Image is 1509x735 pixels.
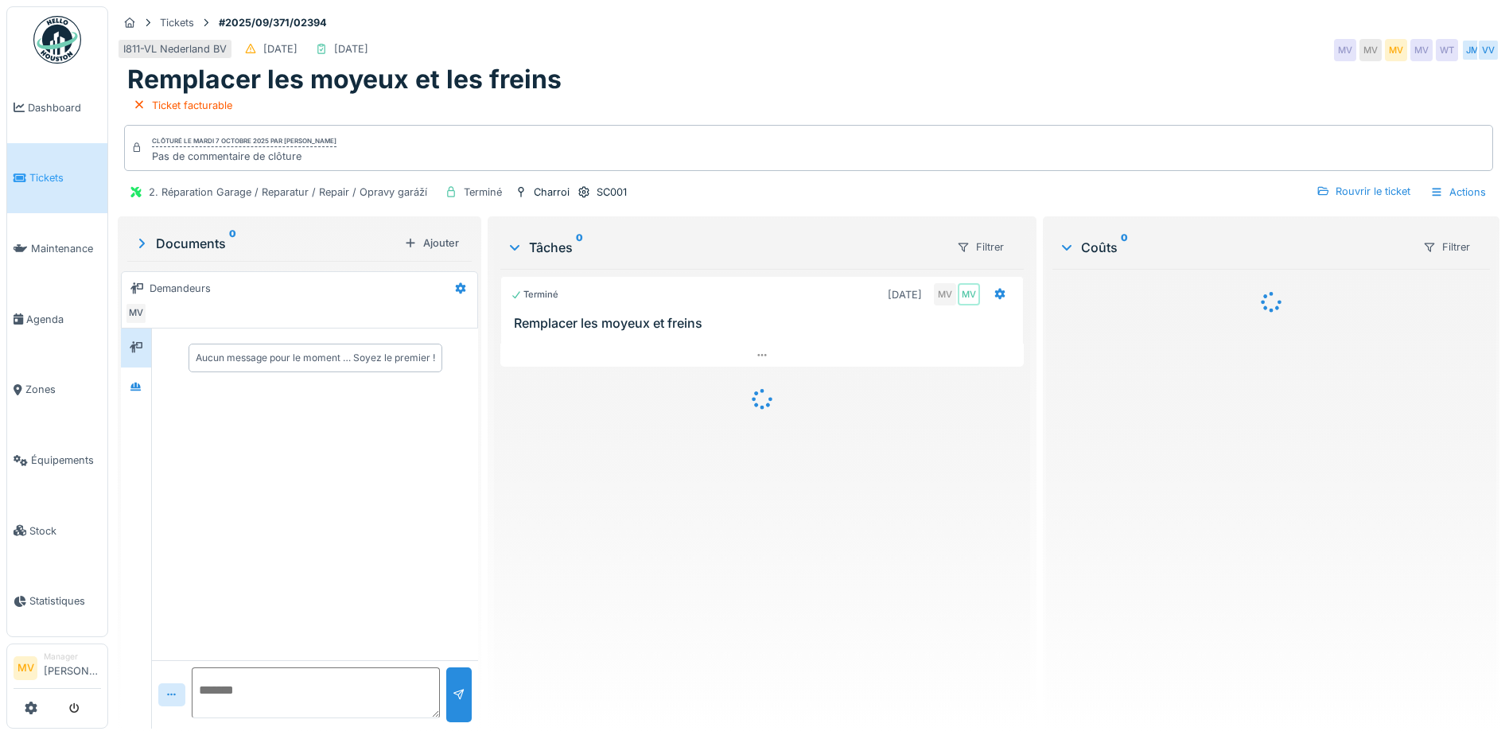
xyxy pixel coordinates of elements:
div: [DATE] [334,41,368,56]
sup: 0 [229,234,236,253]
span: Statistiques [29,593,101,609]
span: Zones [25,382,101,397]
div: MV [934,283,956,305]
span: Tickets [29,170,101,185]
div: Terminé [464,185,502,200]
a: Stock [7,496,107,566]
div: Documents [134,234,398,253]
div: Ajouter [398,232,465,254]
sup: 0 [1121,238,1128,257]
h1: Remplacer les moyeux et les freins [127,64,562,95]
div: Filtrer [1416,235,1477,259]
span: Dashboard [28,100,101,115]
li: [PERSON_NAME] [44,651,101,685]
div: Pas de commentaire de clôture [152,149,336,164]
li: MV [14,656,37,680]
div: Charroi [534,185,570,200]
a: Statistiques [7,566,107,637]
div: JM [1461,39,1484,61]
div: Ticket facturable [152,98,232,113]
div: MV [1410,39,1433,61]
div: WT [1436,39,1458,61]
div: SC001 [597,185,627,200]
a: Dashboard [7,72,107,143]
div: MV [125,302,147,325]
a: Agenda [7,284,107,355]
span: Maintenance [31,241,101,256]
div: [DATE] [888,287,922,302]
span: Agenda [26,312,101,327]
div: Aucun message pour le moment … Soyez le premier ! [196,351,435,365]
div: Manager [44,651,101,663]
div: Rouvrir le ticket [1310,181,1417,202]
div: Clôturé le mardi 7 octobre 2025 par [PERSON_NAME] [152,136,336,147]
div: Actions [1423,181,1493,204]
div: Terminé [511,288,558,301]
div: MV [1359,39,1382,61]
div: [DATE] [263,41,298,56]
div: MV [958,283,980,305]
img: Badge_color-CXgf-gQk.svg [33,16,81,64]
strong: #2025/09/371/02394 [212,15,333,30]
sup: 0 [576,238,583,257]
div: Filtrer [950,235,1011,259]
div: Coûts [1059,238,1410,257]
span: Équipements [31,453,101,468]
div: MV [1334,39,1356,61]
a: Maintenance [7,213,107,284]
div: Tâches [507,238,943,257]
div: Demandeurs [150,281,211,296]
span: Stock [29,523,101,539]
h3: Remplacer les moyeux et freins [514,316,1017,331]
a: Tickets [7,143,107,214]
a: MV Manager[PERSON_NAME] [14,651,101,689]
a: Zones [7,355,107,426]
div: I811-VL Nederland BV [123,41,227,56]
div: Tickets [160,15,194,30]
a: Équipements [7,425,107,496]
div: MV [1385,39,1407,61]
div: VV [1477,39,1499,61]
div: 2. Réparation Garage / Reparatur / Repair / Opravy garáží [149,185,427,200]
